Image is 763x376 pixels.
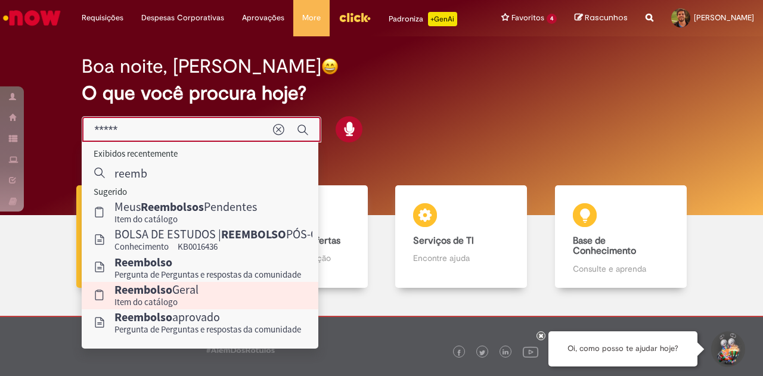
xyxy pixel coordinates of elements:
[141,12,224,24] span: Despesas Corporativas
[573,263,669,275] p: Consulte e aprenda
[573,235,636,257] b: Base de Conhecimento
[548,331,697,366] div: Oi, como posso te ajudar hoje?
[479,350,485,356] img: logo_footer_twitter.png
[82,56,321,77] h2: Boa noite, [PERSON_NAME]
[694,13,754,23] span: [PERSON_NAME]
[585,12,628,23] span: Rascunhos
[428,12,457,26] p: +GenAi
[503,349,508,356] img: logo_footer_linkedin.png
[413,252,509,264] p: Encontre ajuda
[523,344,538,359] img: logo_footer_youtube.png
[1,6,63,30] img: ServiceNow
[575,13,628,24] a: Rascunhos
[456,350,462,356] img: logo_footer_facebook.png
[413,235,474,247] b: Serviços de TI
[321,58,339,75] img: happy-face.png
[82,83,681,104] h2: O que você procura hoje?
[541,185,701,288] a: Base de Conhecimento Consulte e aprenda
[339,8,371,26] img: click_logo_yellow_360x200.png
[242,12,284,24] span: Aprovações
[709,331,745,367] button: Iniciar Conversa de Suporte
[547,14,557,24] span: 4
[63,185,222,288] a: Tirar dúvidas Tirar dúvidas com Lupi Assist e Gen Ai
[302,12,321,24] span: More
[511,12,544,24] span: Favoritos
[82,12,123,24] span: Requisições
[389,12,457,26] div: Padroniza
[381,185,541,288] a: Serviços de TI Encontre ajuda
[254,235,340,247] b: Catálogo de Ofertas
